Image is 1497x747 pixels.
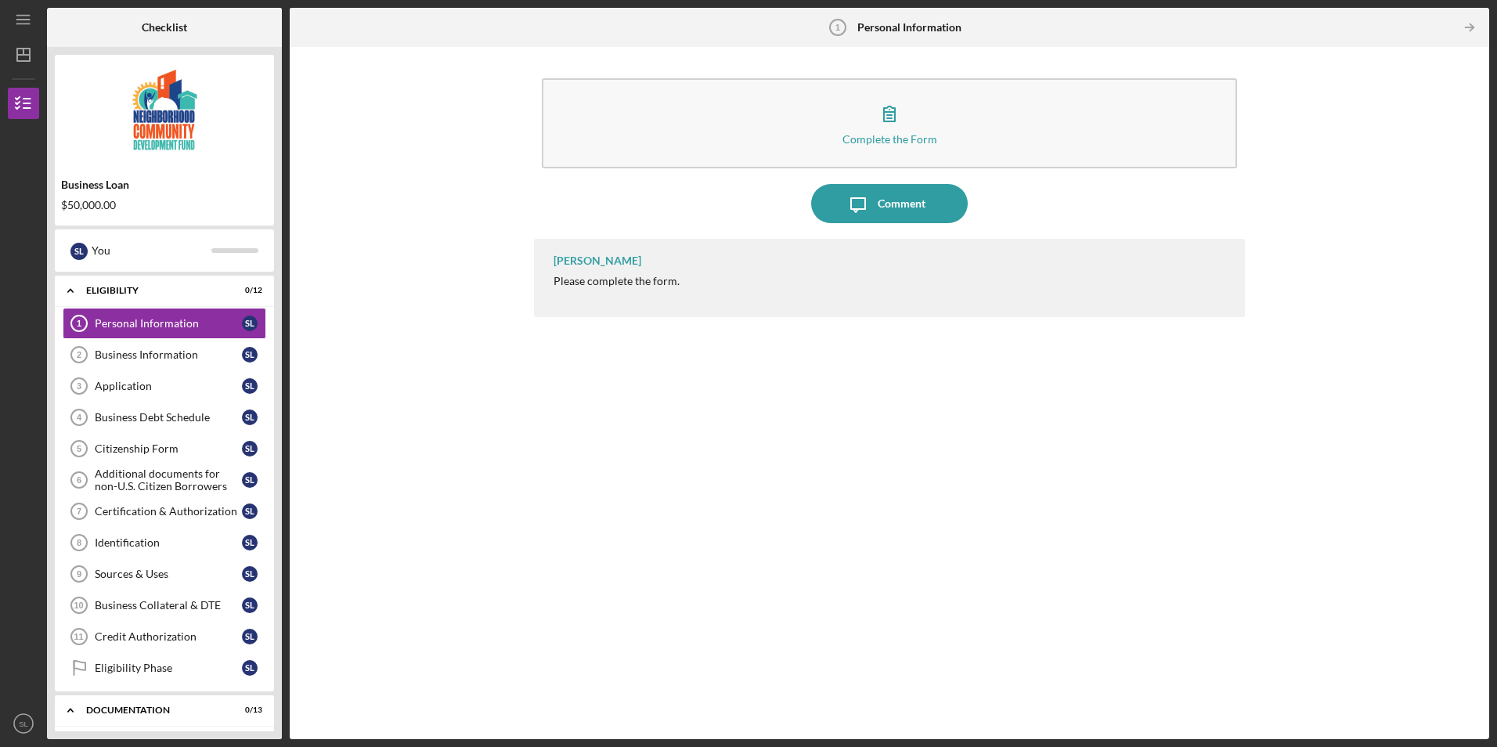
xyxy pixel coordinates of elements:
div: S L [242,629,258,644]
b: Personal Information [857,21,961,34]
div: Please complete the form. [554,275,680,287]
tspan: 2 [77,350,81,359]
a: 11Credit AuthorizationSL [63,621,266,652]
div: Business Loan [61,179,268,191]
div: $50,000.00 [61,199,268,211]
div: S L [242,535,258,550]
div: Application [95,380,242,392]
div: Comment [878,184,925,223]
text: SL [19,720,28,728]
div: Sources & Uses [95,568,242,580]
a: 10Business Collateral & DTESL [63,590,266,621]
tspan: 1 [77,319,81,328]
a: 3ApplicationSL [63,370,266,402]
div: Business Collateral & DTE [95,599,242,612]
div: Citizenship Form [95,442,242,455]
tspan: 6 [77,475,81,485]
div: Complete the Form [842,133,937,145]
div: Business Information [95,348,242,361]
div: You [92,237,211,264]
div: Business Debt Schedule [95,411,242,424]
a: 5Citizenship FormSL [63,433,266,464]
a: 2Business InformationSL [63,339,266,370]
div: [PERSON_NAME] [554,254,641,267]
div: S L [242,472,258,488]
div: S L [242,378,258,394]
div: Identification [95,536,242,549]
button: Comment [811,184,968,223]
tspan: 5 [77,444,81,453]
div: S L [242,503,258,519]
tspan: 3 [77,381,81,391]
a: 7Certification & AuthorizationSL [63,496,266,527]
div: S L [242,566,258,582]
div: Eligibility [86,286,223,295]
a: 1Personal InformationSL [63,308,266,339]
tspan: 1 [835,23,839,32]
tspan: 7 [77,507,81,516]
div: S L [70,243,88,260]
img: Product logo [55,63,274,157]
div: Credit Authorization [95,630,242,643]
div: Personal Information [95,317,242,330]
div: S L [242,410,258,425]
div: S L [242,660,258,676]
a: 6Additional documents for non-U.S. Citizen BorrowersSL [63,464,266,496]
div: Additional documents for non-U.S. Citizen Borrowers [95,467,242,493]
button: Complete the Form [542,78,1236,168]
b: Checklist [142,21,187,34]
tspan: 10 [74,601,83,610]
button: SL [8,708,39,739]
tspan: 11 [74,632,83,641]
div: S L [242,316,258,331]
a: 4Business Debt ScheduleSL [63,402,266,433]
div: 0 / 13 [234,705,262,715]
div: S L [242,347,258,363]
a: Eligibility PhaseSL [63,652,266,684]
a: 9Sources & UsesSL [63,558,266,590]
div: S L [242,597,258,613]
tspan: 9 [77,569,81,579]
tspan: 4 [77,413,82,422]
div: Eligibility Phase [95,662,242,674]
div: Certification & Authorization [95,505,242,518]
a: 8IdentificationSL [63,527,266,558]
tspan: 8 [77,538,81,547]
div: S L [242,441,258,456]
div: documentation [86,705,223,715]
div: 0 / 12 [234,286,262,295]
